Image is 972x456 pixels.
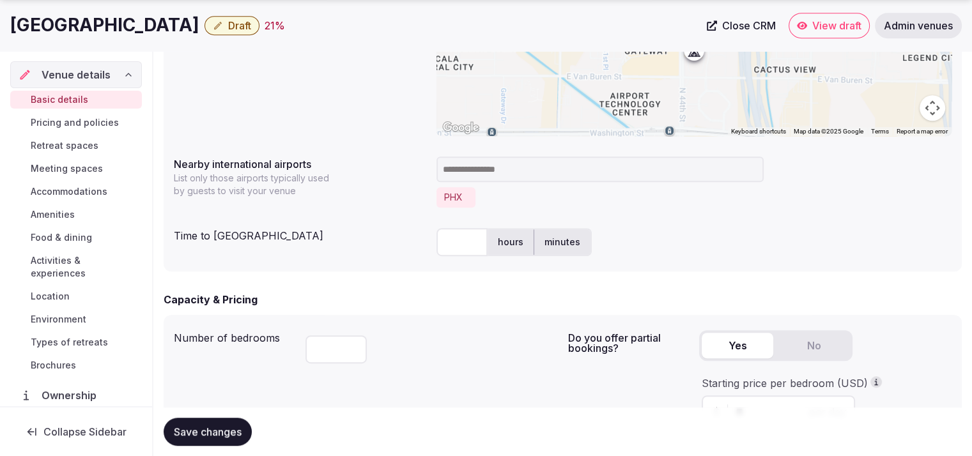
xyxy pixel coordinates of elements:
[31,162,103,175] span: Meeting spaces
[10,382,142,409] a: Ownership
[10,356,142,374] a: Brochures
[31,93,88,106] span: Basic details
[699,13,783,38] a: Close CRM
[722,19,776,32] span: Close CRM
[10,287,142,305] a: Location
[812,19,861,32] span: View draft
[10,229,142,247] a: Food & dining
[10,160,142,178] a: Meeting spaces
[789,13,870,38] a: View draft
[10,333,142,351] a: Types of retreats
[31,231,92,244] span: Food & dining
[31,139,98,152] span: Retreat spaces
[164,418,252,446] button: Save changes
[174,223,426,243] div: Time to [GEOGRAPHIC_DATA]
[265,18,285,33] div: 21 %
[174,159,426,169] label: Nearby international airports
[444,191,463,204] button: PHX
[31,336,108,349] span: Types of retreats
[10,114,142,132] a: Pricing and policies
[702,333,773,358] button: Yes
[10,137,142,155] a: Retreat spaces
[488,225,534,259] label: hours
[31,359,76,372] span: Brochures
[174,172,337,197] p: List only those airports typically used by guests to visit your venue
[809,404,846,420] span: per day
[10,418,142,446] button: Collapse Sidebar
[174,325,295,346] div: Number of bedrooms
[794,128,863,135] span: Map data ©2025 Google
[884,19,953,32] span: Admin venues
[10,13,199,38] h1: [GEOGRAPHIC_DATA]
[164,292,258,307] h2: Capacity & Pricing
[43,425,127,438] span: Collapse Sidebar
[31,254,137,280] span: Activities & experiences
[42,67,111,82] span: Venue details
[10,252,142,282] a: Activities & experiences
[31,313,86,326] span: Environment
[440,119,482,136] a: Open this area in Google Maps (opens a new window)
[174,425,242,438] span: Save changes
[440,119,482,136] img: Google
[534,225,590,259] label: minutes
[31,116,119,129] span: Pricing and policies
[778,333,850,358] button: No
[875,13,962,38] a: Admin venues
[31,185,107,198] span: Accommodations
[897,128,948,135] a: Report a map error
[871,128,889,135] a: Terms (opens in new tab)
[10,183,142,201] a: Accommodations
[713,404,720,420] span: $
[265,18,285,33] button: 21%
[31,208,75,221] span: Amenities
[468,195,473,200] button: Remove PHX
[42,388,102,403] span: Ownership
[228,19,251,32] span: Draft
[31,290,70,303] span: Location
[702,376,949,390] div: Starting price per bedroom (USD)
[204,16,259,35] button: Draft
[10,310,142,328] a: Environment
[920,95,945,121] button: Map camera controls
[10,91,142,109] a: Basic details
[731,127,786,136] button: Keyboard shortcuts
[568,333,690,353] label: Do you offer partial bookings?
[10,206,142,224] a: Amenities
